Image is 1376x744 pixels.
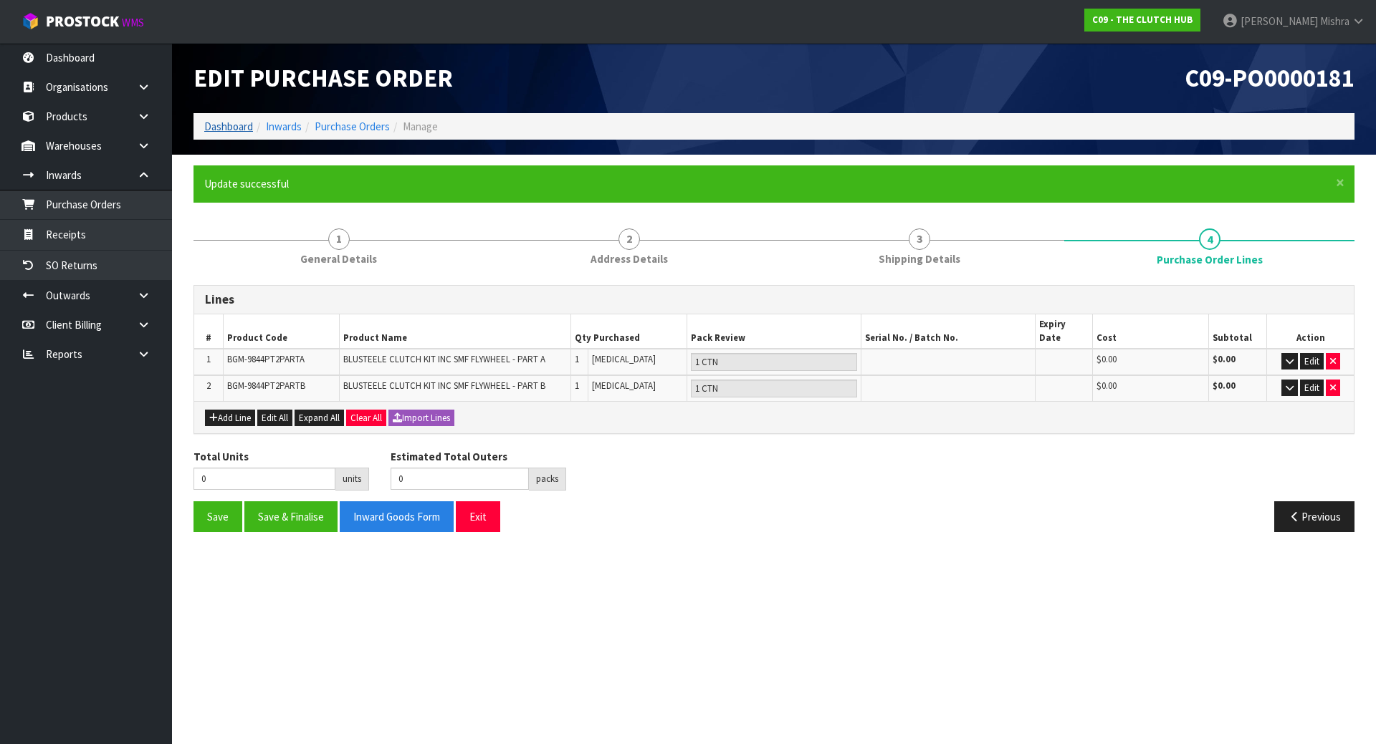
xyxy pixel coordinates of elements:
[861,314,1035,349] th: Serial No. / Batch No.
[618,228,640,250] span: 2
[205,410,255,427] button: Add Line
[206,380,211,392] span: 2
[266,120,302,133] a: Inwards
[391,449,507,464] label: Estimated Total Outers
[592,380,656,392] span: [MEDICAL_DATA]
[300,251,377,266] span: General Details
[21,12,39,30] img: cube-alt.png
[403,120,438,133] span: Manage
[1035,314,1093,349] th: Expiry Date
[193,468,335,490] input: Total Units
[1185,62,1354,93] span: C09-PO0000181
[193,62,453,93] span: Edit Purchase Order
[295,410,344,427] button: Expand All
[244,501,338,532] button: Save & Finalise
[591,251,668,266] span: Address Details
[1274,501,1354,532] button: Previous
[1096,353,1117,365] span: $0.00
[1199,228,1220,250] span: 4
[1213,380,1236,392] strong: $0.00
[1300,353,1324,370] button: Edit
[1092,14,1193,26] strong: C09 - THE CLUTCH HUB
[1336,173,1344,193] span: ×
[529,468,566,491] div: packs
[1213,353,1236,365] strong: $0.00
[205,293,1343,306] h3: Lines
[909,228,930,250] span: 3
[571,314,687,349] th: Qty Purchased
[206,353,211,365] span: 1
[388,410,454,427] button: Import Lines
[204,177,289,190] span: Update successful
[1300,380,1324,397] button: Edit
[227,380,305,392] span: BGM-9844PT2PARTB
[691,380,857,397] input: Pack Review
[592,353,656,365] span: [MEDICAL_DATA]
[1084,9,1200,32] a: C09 - THE CLUTCH HUB
[1096,380,1117,392] span: $0.00
[343,380,545,392] span: BLUSTEELE CLUTCH KIT INC SMF FLYWHEEL - PART B
[1241,14,1318,28] span: [PERSON_NAME]
[346,410,386,427] button: Clear All
[193,501,242,532] button: Save
[204,120,253,133] a: Dashboard
[1267,314,1354,349] th: Action
[339,314,571,349] th: Product Name
[575,353,579,365] span: 1
[193,274,1354,543] span: Purchase Order Lines
[340,501,454,532] button: Inward Goods Form
[315,120,390,133] a: Purchase Orders
[1320,14,1349,28] span: Mishra
[1093,314,1209,349] th: Cost
[194,314,223,349] th: #
[328,228,350,250] span: 1
[299,412,340,424] span: Expand All
[122,16,144,29] small: WMS
[879,251,960,266] span: Shipping Details
[343,353,545,365] span: BLUSTEELE CLUTCH KIT INC SMF FLYWHEEL - PART A
[456,501,500,532] button: Exit
[223,314,339,349] th: Product Code
[687,314,861,349] th: Pack Review
[1157,252,1263,267] span: Purchase Order Lines
[575,380,579,392] span: 1
[46,12,119,31] span: ProStock
[227,353,305,365] span: BGM-9844PT2PARTA
[391,468,529,490] input: Estimated Total Outers
[335,468,369,491] div: units
[691,353,857,371] input: Pack Review
[1209,314,1267,349] th: Subtotal
[193,449,249,464] label: Total Units
[257,410,292,427] button: Edit All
